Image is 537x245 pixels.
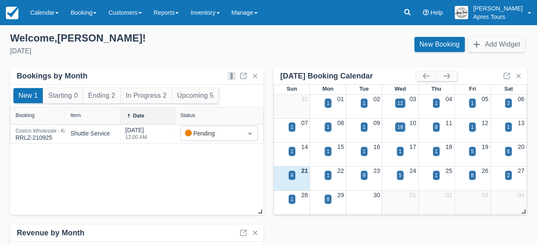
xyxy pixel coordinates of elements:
[373,167,380,174] a: 23
[507,123,510,131] div: 1
[373,96,380,102] a: 02
[397,123,403,131] div: 18
[473,4,523,13] p: [PERSON_NAME]
[518,167,524,174] a: 27
[83,88,120,103] button: Ending 2
[504,86,513,92] span: Sat
[322,86,334,92] span: Mon
[446,120,452,126] a: 11
[430,9,443,16] span: Help
[337,143,344,150] a: 15
[6,7,18,19] img: checkfront-main-nav-mini-logo.png
[16,112,35,118] div: Booking
[360,86,369,92] span: Tue
[399,172,402,179] div: 5
[125,135,147,140] div: 12:00 AM
[70,112,81,118] div: Item
[327,99,330,107] div: 1
[16,132,96,136] a: Costco Wholesale - Kelowna #1578RRLZ-210925
[373,143,380,150] a: 16
[337,96,344,102] a: 01
[431,86,441,92] span: Thu
[482,143,488,150] a: 19
[301,96,308,102] a: 31
[518,96,524,102] a: 06
[409,192,416,198] a: 01
[363,99,366,107] div: 1
[180,112,196,118] div: Status
[446,167,452,174] a: 25
[471,148,474,155] div: 5
[327,148,330,155] div: 1
[337,120,344,126] a: 08
[507,99,510,107] div: 2
[121,88,172,103] button: In Progress 2
[373,120,380,126] a: 09
[446,96,452,102] a: 04
[471,172,474,179] div: 8
[70,129,110,138] div: Shuttle Service
[399,148,402,155] div: 1
[423,10,429,16] i: Help
[363,172,366,179] div: 9
[409,143,416,150] a: 17
[13,88,43,103] button: New 1
[125,126,147,145] div: [DATE]
[246,129,254,138] span: Dropdown icon
[455,6,468,19] img: A1
[446,192,452,198] a: 02
[291,148,294,155] div: 1
[518,143,524,150] a: 20
[16,128,96,142] div: RRLZ-210925
[446,143,452,150] a: 18
[471,99,474,107] div: 1
[43,88,83,103] button: Starting 0
[17,71,88,81] div: Bookings by Month
[435,172,438,179] div: 1
[337,192,344,198] a: 29
[397,99,403,107] div: 12
[409,120,416,126] a: 10
[518,192,524,198] a: 04
[409,167,416,174] a: 24
[435,148,438,155] div: 1
[185,129,238,138] div: Pending
[507,172,510,179] div: 2
[16,128,96,133] div: Costco Wholesale - Kelowna #1578
[507,148,510,155] div: 6
[301,192,308,198] a: 28
[518,120,524,126] a: 13
[10,32,262,44] div: Welcome , [PERSON_NAME] !
[10,46,262,56] div: [DATE]
[301,120,308,126] a: 07
[291,123,294,131] div: 1
[471,123,474,131] div: 1
[435,99,438,107] div: 1
[327,172,330,179] div: 1
[409,96,416,102] a: 03
[482,192,488,198] a: 03
[435,123,438,131] div: 8
[482,120,488,126] a: 12
[394,86,406,92] span: Wed
[482,167,488,174] a: 26
[280,71,416,81] div: [DATE] Booking Calendar
[373,192,380,198] a: 30
[291,195,294,203] div: 1
[291,172,294,179] div: 4
[301,143,308,150] a: 14
[287,86,297,92] span: Sun
[327,195,330,203] div: 8
[482,96,488,102] a: 05
[414,37,465,52] a: New Booking
[327,123,330,131] div: 1
[468,37,525,52] button: Add Widget
[301,167,308,174] a: 21
[337,167,344,174] a: 22
[363,148,366,155] div: 1
[473,13,523,21] p: Apres Tours
[17,228,84,238] div: Revenue by Month
[469,86,476,92] span: Fri
[133,113,144,119] div: Date
[363,123,366,131] div: 1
